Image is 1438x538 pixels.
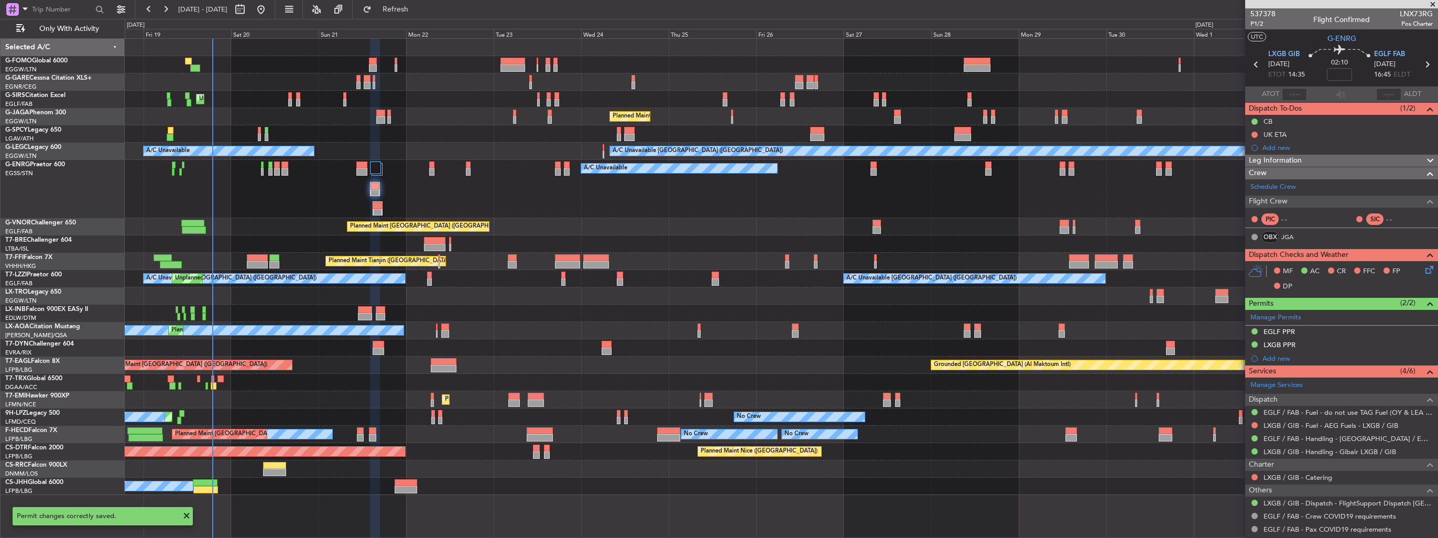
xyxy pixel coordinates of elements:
a: EGLF / FAB - Crew COVID19 requirements [1263,512,1396,521]
div: Tue 23 [494,29,581,38]
div: Thu 25 [669,29,756,38]
a: LFMD/CEQ [5,418,36,426]
span: [DATE] - [DATE] [178,5,227,14]
a: [PERSON_NAME]/QSA [5,331,67,339]
a: EGGW/LTN [5,117,37,125]
div: No Crew [684,426,708,442]
a: T7-EAGLFalcon 8X [5,358,60,364]
a: EGSS/STN [5,169,33,177]
div: Add new [1262,354,1433,363]
div: Planned Maint Nice ([GEOGRAPHIC_DATA]) [701,444,818,459]
span: DP [1283,282,1292,292]
a: G-SIRSCitation Excel [5,92,66,99]
span: Charter [1249,459,1274,471]
span: 9H-LPZ [5,410,26,416]
div: [DATE] [1195,21,1213,30]
a: EDLW/DTM [5,314,36,322]
span: G-VNOR [5,220,31,226]
div: LXGB PPR [1263,340,1295,349]
a: Manage Services [1250,380,1303,391]
a: LFPB/LBG [5,366,32,374]
div: Wed 1 [1194,29,1281,38]
span: CS-DTR [5,445,28,451]
a: EGLF / FAB - Handling - [GEOGRAPHIC_DATA] / EGLF / FAB [1263,434,1433,443]
a: F-HECDFalcon 7X [5,427,57,434]
div: Mon 29 [1019,29,1106,38]
span: F-HECD [5,427,28,434]
span: AC [1310,266,1320,277]
a: LX-TROLegacy 650 [5,289,61,295]
div: Sat 20 [231,29,319,38]
a: LFPB/LBG [5,435,32,443]
a: LFPB/LBG [5,487,32,495]
div: Permit changes correctly saved. [17,511,177,522]
span: Services [1249,365,1276,378]
a: EGGW/LTN [5,297,37,305]
a: EGGW/LTN [5,152,37,160]
a: EGNR/CEG [5,83,37,91]
a: VHHH/HKG [5,262,36,270]
div: A/C Unavailable [GEOGRAPHIC_DATA] ([GEOGRAPHIC_DATA]) [613,143,783,159]
span: (2/2) [1400,297,1415,308]
a: EGGW/LTN [5,66,37,73]
div: UK ETA [1263,130,1287,139]
div: CB [1263,117,1272,126]
div: Planned Maint Nice ([GEOGRAPHIC_DATA]) [171,322,288,338]
a: G-ENRGPraetor 600 [5,162,65,168]
a: EGLF / FAB - Pax COVID19 requirements [1263,525,1391,534]
div: A/C Unavailable [GEOGRAPHIC_DATA] ([GEOGRAPHIC_DATA]) [146,271,317,286]
a: LFPB/LBG [5,453,32,460]
a: LXGB / GIB - Fuel - AEG Fuels - LXGB / GIB [1263,421,1398,430]
a: LXGB / GIB - Catering [1263,473,1332,482]
div: Sat 27 [844,29,931,38]
a: EGLF/FAB [5,228,32,235]
a: T7-EMIHawker 900XP [5,393,69,399]
a: DNMM/LOS [5,470,38,478]
a: CS-RRCFalcon 900LX [5,462,67,468]
a: EGLF/FAB [5,279,32,287]
span: 537378 [1250,8,1276,19]
span: G-SPCY [5,127,28,133]
button: Refresh [358,1,421,18]
a: EGLF / FAB - Fuel - do not use TAG Fuel (OY & LEA only) EGLF / FAB [1263,408,1433,417]
a: LX-INBFalcon 900EX EASy II [5,306,88,313]
a: Schedule Crew [1250,182,1296,192]
div: [DATE] [127,21,145,30]
span: Crew [1249,167,1267,179]
div: Fri 26 [756,29,844,38]
span: CS-JHH [5,479,28,486]
a: EGLF/FAB [5,100,32,108]
span: ATOT [1262,89,1279,100]
span: ELDT [1393,70,1410,80]
span: LXGB GIB [1268,49,1300,60]
div: Planned Maint Tianjin ([GEOGRAPHIC_DATA]) [329,253,451,269]
div: Add new [1262,143,1433,152]
span: G-ENRG [5,162,30,168]
span: T7-EAGL [5,358,31,364]
div: - - [1386,214,1410,224]
div: Fri 19 [144,29,231,38]
span: (4/6) [1400,365,1415,376]
a: T7-LZZIPraetor 600 [5,272,62,278]
button: UTC [1248,32,1266,41]
a: G-FOMOGlobal 6000 [5,58,68,64]
a: LTBA/ISL [5,245,29,253]
span: Dispatch [1249,394,1278,406]
span: [DATE] [1374,59,1396,70]
span: Only With Activity [27,25,111,33]
div: A/C Unavailable [GEOGRAPHIC_DATA] ([GEOGRAPHIC_DATA]) [846,271,1017,286]
span: ALDT [1404,89,1421,100]
span: 14:35 [1288,70,1305,80]
span: 02:10 [1331,58,1348,68]
span: LX-INB [5,306,26,313]
span: Pos Charter [1400,19,1433,28]
div: Unplanned Maint [GEOGRAPHIC_DATA] ([GEOGRAPHIC_DATA]) [199,91,372,107]
span: MF [1283,266,1293,277]
a: G-SPCYLegacy 650 [5,127,61,133]
span: T7-LZZI [5,272,27,278]
span: G-ENRG [1327,33,1356,44]
div: SIC [1366,213,1383,225]
a: G-VNORChallenger 650 [5,220,76,226]
div: Grounded [GEOGRAPHIC_DATA] (Al Maktoum Intl) [934,357,1071,373]
div: Unplanned Maint [GEOGRAPHIC_DATA] ([GEOGRAPHIC_DATA]) [95,357,267,373]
